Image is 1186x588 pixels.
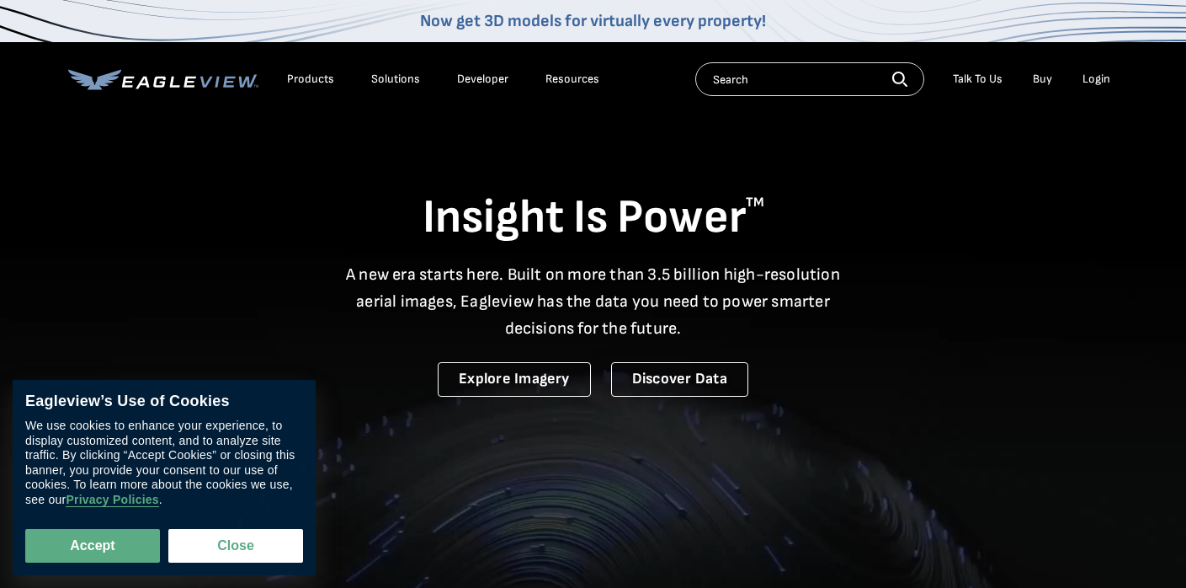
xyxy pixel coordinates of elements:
button: Accept [25,529,160,563]
a: Discover Data [611,362,748,397]
div: We use cookies to enhance your experience, to display customized content, and to analyze site tra... [25,420,303,508]
button: Close [168,529,303,563]
a: Now get 3D models for virtually every property! [420,11,766,31]
div: Resources [545,72,599,87]
a: Buy [1033,72,1052,87]
div: Eagleview’s Use of Cookies [25,393,303,411]
a: Explore Imagery [438,362,591,397]
div: Products [287,72,334,87]
div: Login [1082,72,1110,87]
input: Search [695,62,924,96]
div: Talk To Us [953,72,1003,87]
a: Developer [457,72,508,87]
a: Privacy Policies [66,494,158,508]
div: Solutions [371,72,420,87]
h1: Insight Is Power [68,189,1119,248]
p: A new era starts here. Built on more than 3.5 billion high-resolution aerial images, Eagleview ha... [336,261,851,342]
sup: TM [746,195,764,211]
